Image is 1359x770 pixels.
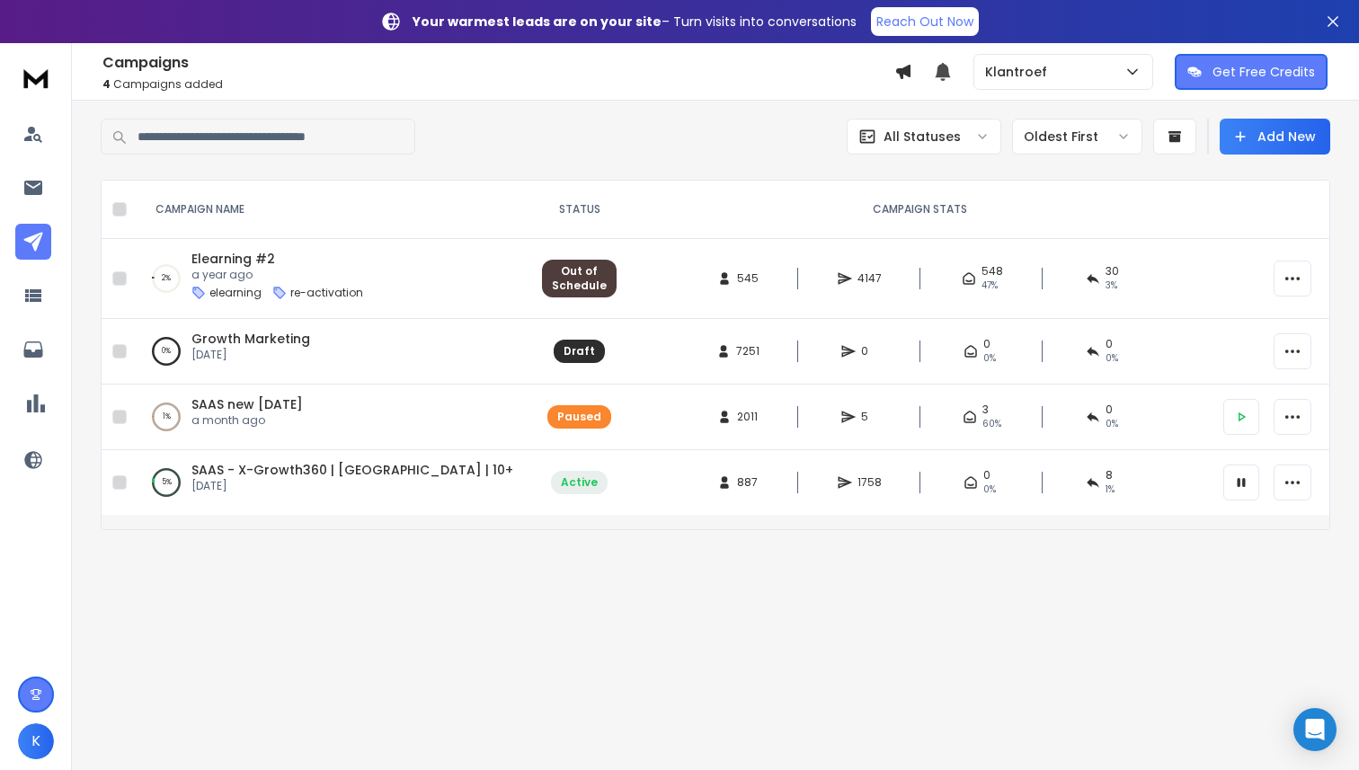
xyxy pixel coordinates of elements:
a: SAAS new [DATE] [191,395,303,413]
td: 2%Elearning #2a year agoelearningre-activation [134,239,531,319]
p: elearning [209,286,262,300]
p: Get Free Credits [1212,63,1315,81]
p: a year ago [191,268,363,282]
p: Reach Out Now [876,13,973,31]
span: 0 [1106,337,1113,351]
p: Klantroef [985,63,1054,81]
a: Elearning #2 [191,250,275,268]
span: 30 [1106,264,1119,279]
span: 0 [861,344,879,358]
span: 548 [981,264,1003,279]
span: 3 [982,403,989,417]
span: 60 % [982,417,1001,431]
a: Reach Out Now [871,7,979,36]
span: 887 [737,475,758,490]
span: 1758 [857,475,882,490]
h1: Campaigns [102,52,894,74]
div: Draft [564,344,595,358]
span: 0% [1106,351,1118,366]
p: 2 % [162,270,171,288]
a: Growth Marketing [191,330,310,348]
button: Get Free Credits [1175,54,1328,90]
button: K [18,723,54,759]
div: Active [561,475,598,490]
span: 5 [861,410,879,424]
span: 545 [737,271,759,286]
p: a month ago [191,413,303,428]
p: [DATE] [191,348,310,362]
span: 4147 [857,271,882,286]
span: 0 [983,468,990,482]
p: Campaigns added [102,77,894,92]
span: 2011 [737,410,758,424]
span: 1 % [1106,482,1115,497]
span: 0% [983,351,996,366]
span: 0 [983,337,990,351]
p: [DATE] [191,479,513,493]
span: 4 [102,76,111,92]
th: CAMPAIGN STATS [627,181,1212,239]
p: re-activation [290,286,363,300]
div: Paused [557,410,601,424]
button: Oldest First [1012,119,1142,155]
td: 0%Growth Marketing[DATE] [134,319,531,385]
span: 0% [983,482,996,497]
p: 0 % [162,342,171,360]
div: Out of Schedule [552,264,607,293]
td: 1%SAAS new [DATE]a month ago [134,385,531,450]
div: Open Intercom Messenger [1293,708,1337,751]
button: Add New [1220,119,1330,155]
span: 3 % [1106,279,1117,293]
th: CAMPAIGN NAME [134,181,531,239]
span: 8 [1106,468,1113,482]
p: 1 % [163,408,171,426]
a: SAAS - X-Growth360 | [GEOGRAPHIC_DATA] | 10+ [191,461,513,479]
span: 7251 [736,344,759,358]
td: 5%SAAS - X-Growth360 | [GEOGRAPHIC_DATA] | 10+[DATE] [134,450,531,516]
span: 0 [1106,403,1113,417]
span: 0 % [1106,417,1118,431]
p: All Statuses [884,128,961,146]
p: 5 % [162,474,172,491]
th: STATUS [531,181,627,239]
img: logo [18,61,54,94]
span: 47 % [981,279,998,293]
strong: Your warmest leads are on your site [413,13,662,31]
p: – Turn visits into conversations [413,13,857,31]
